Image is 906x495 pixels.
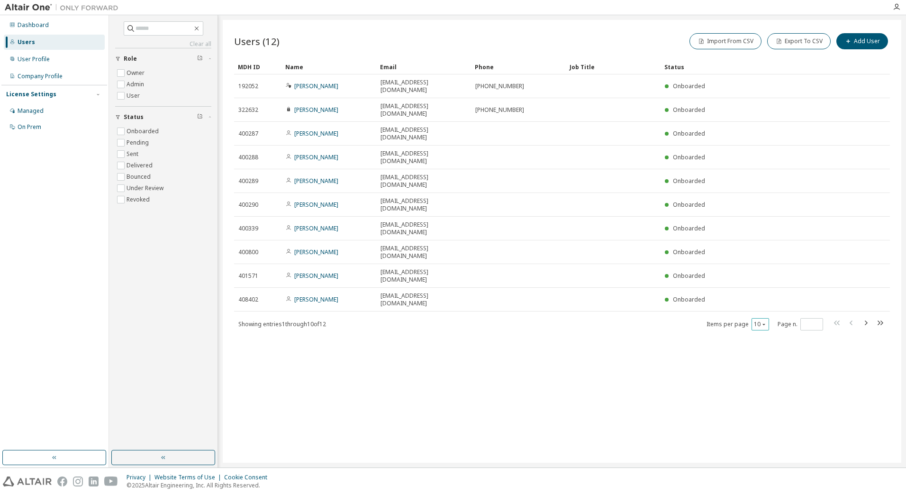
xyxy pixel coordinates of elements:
[104,477,118,486] img: youtube.svg
[381,126,467,141] span: [EMAIL_ADDRESS][DOMAIN_NAME]
[127,474,154,481] div: Privacy
[57,477,67,486] img: facebook.svg
[673,82,705,90] span: Onboarded
[238,130,258,137] span: 400287
[381,79,467,94] span: [EMAIL_ADDRESS][DOMAIN_NAME]
[475,82,524,90] span: [PHONE_NUMBER]
[767,33,831,49] button: Export To CSV
[18,38,35,46] div: Users
[754,321,767,328] button: 10
[475,106,524,114] span: [PHONE_NUMBER]
[707,318,769,330] span: Items per page
[381,197,467,212] span: [EMAIL_ADDRESS][DOMAIN_NAME]
[18,21,49,29] div: Dashboard
[673,129,705,137] span: Onboarded
[294,272,338,280] a: [PERSON_NAME]
[673,201,705,209] span: Onboarded
[673,224,705,232] span: Onboarded
[18,73,63,80] div: Company Profile
[294,129,338,137] a: [PERSON_NAME]
[124,113,144,121] span: Status
[664,59,841,74] div: Status
[197,113,203,121] span: Clear filter
[115,48,211,69] button: Role
[238,59,278,74] div: MDH ID
[127,137,151,148] label: Pending
[127,171,153,183] label: Bounced
[127,90,142,101] label: User
[238,320,326,328] span: Showing entries 1 through 10 of 12
[294,295,338,303] a: [PERSON_NAME]
[381,292,467,307] span: [EMAIL_ADDRESS][DOMAIN_NAME]
[5,3,123,12] img: Altair One
[6,91,56,98] div: License Settings
[836,33,888,49] button: Add User
[127,148,140,160] label: Sent
[380,59,467,74] div: Email
[294,177,338,185] a: [PERSON_NAME]
[673,153,705,161] span: Onboarded
[234,35,280,48] span: Users (12)
[294,153,338,161] a: [PERSON_NAME]
[475,59,562,74] div: Phone
[673,248,705,256] span: Onboarded
[154,474,224,481] div: Website Terms of Use
[238,154,258,161] span: 400288
[294,82,338,90] a: [PERSON_NAME]
[127,183,165,194] label: Under Review
[127,160,154,171] label: Delivered
[73,477,83,486] img: instagram.svg
[238,201,258,209] span: 400290
[238,177,258,185] span: 400289
[115,40,211,48] a: Clear all
[127,126,161,137] label: Onboarded
[570,59,657,74] div: Job Title
[294,201,338,209] a: [PERSON_NAME]
[127,67,146,79] label: Owner
[673,295,705,303] span: Onboarded
[115,107,211,128] button: Status
[381,102,467,118] span: [EMAIL_ADDRESS][DOMAIN_NAME]
[224,474,273,481] div: Cookie Consent
[381,245,467,260] span: [EMAIL_ADDRESS][DOMAIN_NAME]
[673,177,705,185] span: Onboarded
[127,194,152,205] label: Revoked
[238,296,258,303] span: 408402
[294,106,338,114] a: [PERSON_NAME]
[197,55,203,63] span: Clear filter
[238,248,258,256] span: 400800
[127,481,273,489] p: © 2025 Altair Engineering, Inc. All Rights Reserved.
[18,107,44,115] div: Managed
[3,477,52,486] img: altair_logo.svg
[689,33,761,49] button: Import From CSV
[89,477,99,486] img: linkedin.svg
[294,248,338,256] a: [PERSON_NAME]
[18,55,50,63] div: User Profile
[673,106,705,114] span: Onboarded
[381,221,467,236] span: [EMAIL_ADDRESS][DOMAIN_NAME]
[381,268,467,284] span: [EMAIL_ADDRESS][DOMAIN_NAME]
[18,123,41,131] div: On Prem
[127,79,146,90] label: Admin
[238,272,258,280] span: 401571
[238,225,258,232] span: 400339
[238,106,258,114] span: 322632
[381,174,467,189] span: [EMAIL_ADDRESS][DOMAIN_NAME]
[285,59,372,74] div: Name
[778,318,823,330] span: Page n.
[124,55,137,63] span: Role
[294,224,338,232] a: [PERSON_NAME]
[381,150,467,165] span: [EMAIL_ADDRESS][DOMAIN_NAME]
[238,82,258,90] span: 192052
[673,272,705,280] span: Onboarded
